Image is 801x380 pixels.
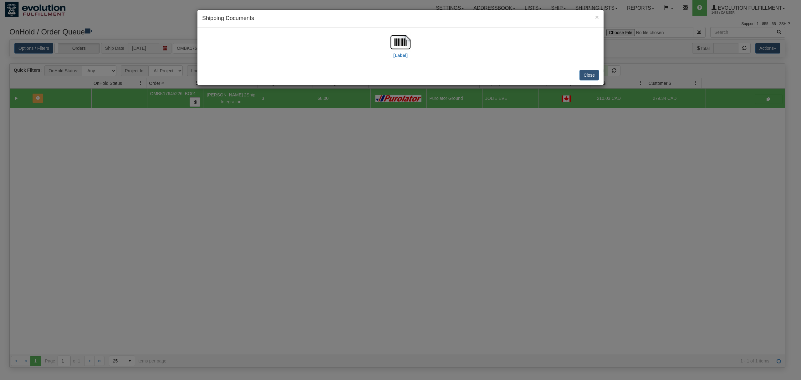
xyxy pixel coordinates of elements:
[595,13,599,21] span: ×
[390,39,411,58] a: [Label]
[579,70,599,80] button: Close
[595,14,599,20] button: Close
[202,14,599,23] h4: Shipping Documents
[390,32,411,52] img: barcode.jpg
[393,52,408,59] label: [Label]
[787,158,800,222] iframe: chat widget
